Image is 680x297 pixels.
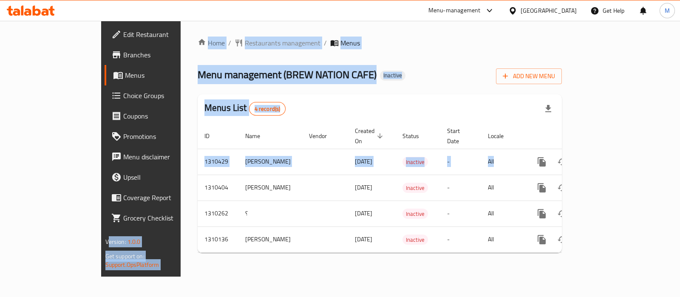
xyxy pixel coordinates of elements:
span: Created On [355,126,385,146]
a: Edit Restaurant [105,24,215,45]
div: Total records count [249,102,286,116]
a: Grocery Checklist [105,208,215,228]
span: Start Date [447,126,471,146]
td: 1310136 [198,226,238,252]
span: Inactive [402,235,428,245]
span: Inactive [402,157,428,167]
td: - [440,201,481,226]
span: M [665,6,670,15]
li: / [324,38,327,48]
a: Support.OpsPlatform [105,259,159,270]
a: Choice Groups [105,85,215,106]
a: Menu disclaimer [105,147,215,167]
button: more [532,204,552,224]
li: / [228,38,231,48]
span: Inactive [380,72,405,79]
span: [DATE] [355,182,372,193]
td: 1310429 [198,149,238,175]
a: Branches [105,45,215,65]
td: ؟ [238,201,302,226]
td: All [481,201,525,226]
a: Coverage Report [105,187,215,208]
a: Coupons [105,106,215,126]
td: 1310262 [198,201,238,226]
a: Upsell [105,167,215,187]
span: [DATE] [355,234,372,245]
span: Add New Menu [503,71,555,82]
span: Menu disclaimer [123,152,208,162]
a: Menus [105,65,215,85]
span: [DATE] [355,208,372,219]
td: - [440,175,481,201]
span: 1.0.0 [127,236,141,247]
span: Menus [340,38,360,48]
h2: Menus List [204,102,286,116]
span: Inactive [402,209,428,219]
td: [PERSON_NAME] [238,226,302,252]
span: Branches [123,50,208,60]
button: more [532,229,552,250]
span: Coverage Report [123,192,208,203]
td: All [481,149,525,175]
td: [PERSON_NAME] [238,149,302,175]
span: Grocery Checklist [123,213,208,223]
span: Name [245,131,271,141]
div: [GEOGRAPHIC_DATA] [521,6,577,15]
button: more [532,152,552,172]
div: Export file [538,99,558,119]
td: - [440,226,481,252]
td: [PERSON_NAME] [238,175,302,201]
th: Actions [525,123,620,149]
span: Menu management ( BREW NATION CAFE ) [198,65,377,84]
span: Get support on: [105,251,144,262]
a: Restaurants management [235,38,320,48]
button: Change Status [552,178,572,198]
td: All [481,175,525,201]
td: 1310404 [198,175,238,201]
table: enhanced table [198,123,620,253]
td: All [481,226,525,252]
a: Promotions [105,126,215,147]
button: Add New Menu [496,68,562,84]
td: - [440,149,481,175]
span: Restaurants management [245,38,320,48]
nav: breadcrumb [198,38,562,48]
span: Upsell [123,172,208,182]
span: Promotions [123,131,208,141]
span: ID [204,131,221,141]
button: Change Status [552,152,572,172]
button: Change Status [552,204,572,224]
div: Menu-management [428,6,481,16]
span: Vendor [309,131,338,141]
span: Version: [105,236,126,247]
span: Coupons [123,111,208,121]
span: Choice Groups [123,91,208,101]
button: more [532,178,552,198]
span: Edit Restaurant [123,29,208,40]
span: Inactive [402,183,428,193]
span: 4 record(s) [249,105,286,113]
span: Locale [488,131,515,141]
span: Menus [125,70,208,80]
span: Status [402,131,430,141]
span: [DATE] [355,156,372,167]
div: Inactive [380,71,405,81]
